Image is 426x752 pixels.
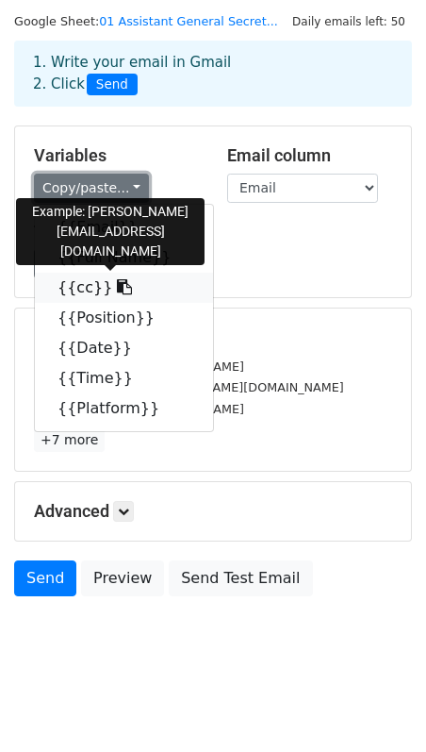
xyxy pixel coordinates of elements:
div: 1. Write your email in Gmail 2. Click [19,52,407,95]
span: Daily emails left: 50 [286,11,412,32]
a: +7 more [34,428,105,452]
h5: Advanced [34,501,392,522]
iframe: Chat Widget [332,661,426,752]
a: {{Platform}} [35,393,213,424]
a: 01 Assistant General Secret... [99,14,278,28]
div: Example: [PERSON_NAME][EMAIL_ADDRESS][DOMAIN_NAME] [16,198,205,265]
small: Google Sheet: [14,14,278,28]
h5: Variables [34,145,199,166]
a: {{cc}} [35,273,213,303]
a: Daily emails left: 50 [286,14,412,28]
a: {{Position}} [35,303,213,333]
a: Copy/paste... [34,174,149,203]
a: {{Date}} [35,333,213,363]
a: Preview [81,560,164,596]
small: [EMAIL_ADDRESS][DOMAIN_NAME] [34,359,244,374]
small: [EMAIL_ADDRESS][PERSON_NAME][DOMAIN_NAME] [34,380,344,394]
small: [EMAIL_ADDRESS][DOMAIN_NAME] [34,402,244,416]
span: Send [87,74,138,96]
a: Send [14,560,76,596]
a: {{Time}} [35,363,213,393]
h5: Email column [227,145,392,166]
a: Send Test Email [169,560,312,596]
